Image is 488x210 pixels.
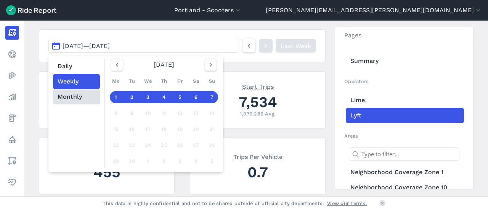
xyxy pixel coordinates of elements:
[233,152,283,160] span: Trips Per Vehicle
[346,93,464,108] a: Lime
[110,75,122,87] div: Mo
[126,155,138,167] div: 30
[110,123,122,135] div: 15
[346,53,464,69] a: Summary
[6,5,56,15] img: Ride Report
[5,26,19,40] a: Report
[108,59,220,71] div: [DATE]
[158,123,170,135] div: 18
[346,180,464,195] a: Neighborhood Coverage Zone 10
[142,123,154,135] div: 17
[174,91,186,103] div: 5
[266,6,482,15] button: [PERSON_NAME][EMAIL_ADDRESS][PERSON_NAME][DOMAIN_NAME]
[48,162,165,183] div: 455
[110,155,122,167] div: 29
[126,139,138,151] div: 23
[190,107,202,119] div: 13
[5,90,19,104] a: Analyze
[126,123,138,135] div: 16
[199,110,316,117] div: 1,076.286 Avg.
[5,69,19,82] a: Heatmaps
[142,107,154,119] div: 10
[174,155,186,167] div: 3
[48,39,239,53] button: [DATE]—[DATE]
[158,155,170,167] div: 2
[276,39,316,53] a: Last Week
[174,123,186,135] div: 19
[158,139,170,151] div: 25
[206,139,218,151] div: 28
[110,139,122,151] div: 22
[327,200,367,207] a: View our Terms.
[5,133,19,146] a: Policy
[53,89,100,104] button: Monthly
[5,111,19,125] a: Fees
[174,107,186,119] div: 12
[126,107,138,119] div: 9
[158,75,170,87] div: Th
[158,107,170,119] div: 11
[190,123,202,135] div: 20
[190,91,202,103] div: 6
[63,42,110,50] span: [DATE] — [DATE]
[142,75,154,87] div: We
[142,155,154,167] div: 1
[206,75,218,87] div: Su
[53,74,100,89] button: Weekly
[346,165,464,180] a: Neighborhood Coverage Zone 1
[142,91,154,103] div: 3
[344,132,464,139] h2: Areas
[142,139,154,151] div: 24
[174,6,242,15] button: Portland - Scooters
[199,91,316,112] div: 7,534
[190,139,202,151] div: 27
[110,91,218,103] a: 1234567
[346,108,464,123] a: Lyft
[126,75,138,87] div: Tu
[190,75,202,87] div: Sa
[190,155,202,167] div: 4
[242,82,274,90] span: Start Trips
[206,107,218,119] div: 14
[126,91,138,103] div: 2
[5,47,19,61] a: Realtime
[344,78,464,85] h2: Operators
[199,162,316,183] div: 0.7
[206,91,218,103] div: 7
[174,139,186,151] div: 26
[110,107,122,119] div: 8
[335,27,473,44] h3: Pages
[5,154,19,168] a: Areas
[5,175,19,189] a: Health
[158,91,170,103] div: 4
[206,155,218,167] div: 5
[206,123,218,135] div: 21
[53,59,100,74] button: Daily
[349,147,459,161] input: Type to filter...
[110,91,122,103] div: 1
[174,75,186,87] div: Fr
